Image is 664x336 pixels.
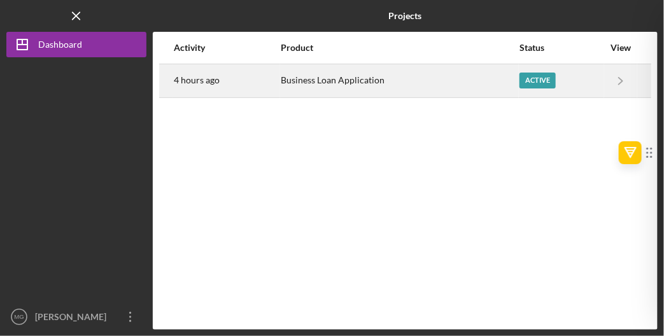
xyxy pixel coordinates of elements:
[36,20,62,31] div: v 4.0.25
[48,75,114,83] div: Domain Overview
[14,314,24,321] text: MG
[519,43,604,53] div: Status
[127,74,137,84] img: tab_keywords_by_traffic_grey.svg
[605,43,637,53] div: View
[32,304,115,333] div: [PERSON_NAME]
[519,73,556,88] div: Active
[281,65,518,97] div: Business Loan Application
[388,11,421,21] b: Projects
[281,43,518,53] div: Product
[38,32,82,60] div: Dashboard
[174,75,220,85] time: 2025-09-18 23:11
[20,33,31,43] img: website_grey.svg
[6,304,146,330] button: MG[PERSON_NAME]
[141,75,215,83] div: Keywords by Traffic
[174,43,279,53] div: Activity
[20,20,31,31] img: logo_orange.svg
[6,32,146,57] button: Dashboard
[34,74,45,84] img: tab_domain_overview_orange.svg
[33,33,140,43] div: Domain: [DOMAIN_NAME]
